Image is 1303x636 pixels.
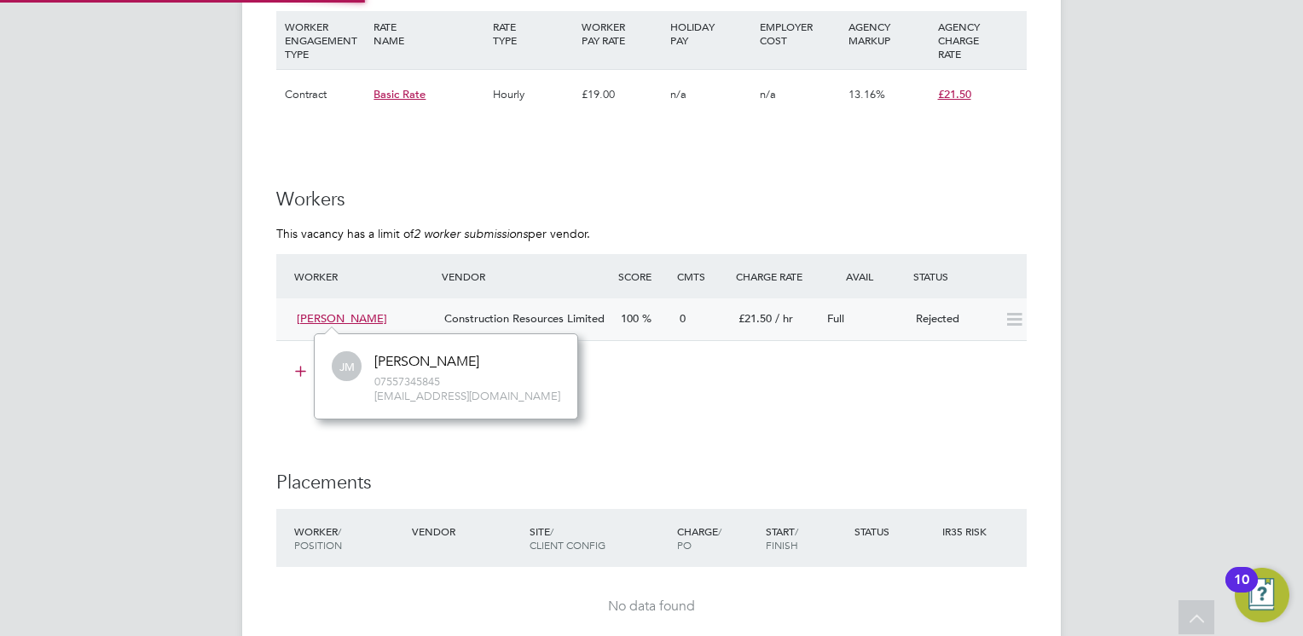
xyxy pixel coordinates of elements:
div: Worker [290,516,408,560]
div: Vendor [408,516,525,546]
span: / Finish [766,524,798,552]
div: Status [909,261,1027,292]
span: Basic Rate [374,87,426,101]
span: 0 [680,311,686,326]
div: Status [850,516,939,546]
div: Site [525,516,673,560]
span: / Position [294,524,342,552]
div: Avail [820,261,909,292]
span: 13.16% [848,87,885,101]
div: Vendor [437,261,614,292]
div: Contract [281,70,369,119]
h3: Placements [276,471,1027,495]
span: JM [332,352,362,382]
h3: Workers [276,188,1027,212]
div: Hourly [489,70,577,119]
button: Submit Worker [283,358,411,385]
div: Charge Rate [732,261,820,292]
div: IR35 Risk [938,516,997,546]
em: 2 worker submissions [414,226,528,241]
span: / PO [677,524,721,552]
span: n/a [760,87,776,101]
div: WORKER PAY RATE [577,11,666,55]
div: AGENCY CHARGE RATE [934,11,1022,69]
div: Score [614,261,673,292]
span: 100 [621,311,639,326]
span: £21.50 [738,311,772,326]
span: [EMAIL_ADDRESS][DOMAIN_NAME] [374,390,560,404]
span: Construction Resources Limited [444,311,605,326]
div: RATE TYPE [489,11,577,55]
button: Open Resource Center, 10 new notifications [1235,568,1289,622]
span: £21.50 [938,87,971,101]
p: This vacancy has a limit of per vendor. [276,226,1027,241]
div: [PERSON_NAME] [374,353,479,371]
div: Charge [673,516,762,560]
div: £19.00 [577,70,666,119]
div: AGENCY MARKUP [844,11,933,55]
div: WORKER ENGAGEMENT TYPE [281,11,369,69]
span: n/a [670,87,686,101]
span: / hr [775,311,793,326]
div: HOLIDAY PAY [666,11,755,55]
div: Rejected [909,305,998,333]
div: No data found [293,598,1010,616]
div: 10 [1234,580,1249,602]
span: [PERSON_NAME] [297,311,387,326]
div: RATE NAME [369,11,488,55]
span: Full [827,311,844,326]
div: EMPLOYER COST [756,11,844,55]
div: Worker [290,261,437,292]
span: / Client Config [530,524,605,552]
div: Start [762,516,850,560]
div: Cmts [673,261,732,292]
span: 07557345845 [374,375,560,390]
